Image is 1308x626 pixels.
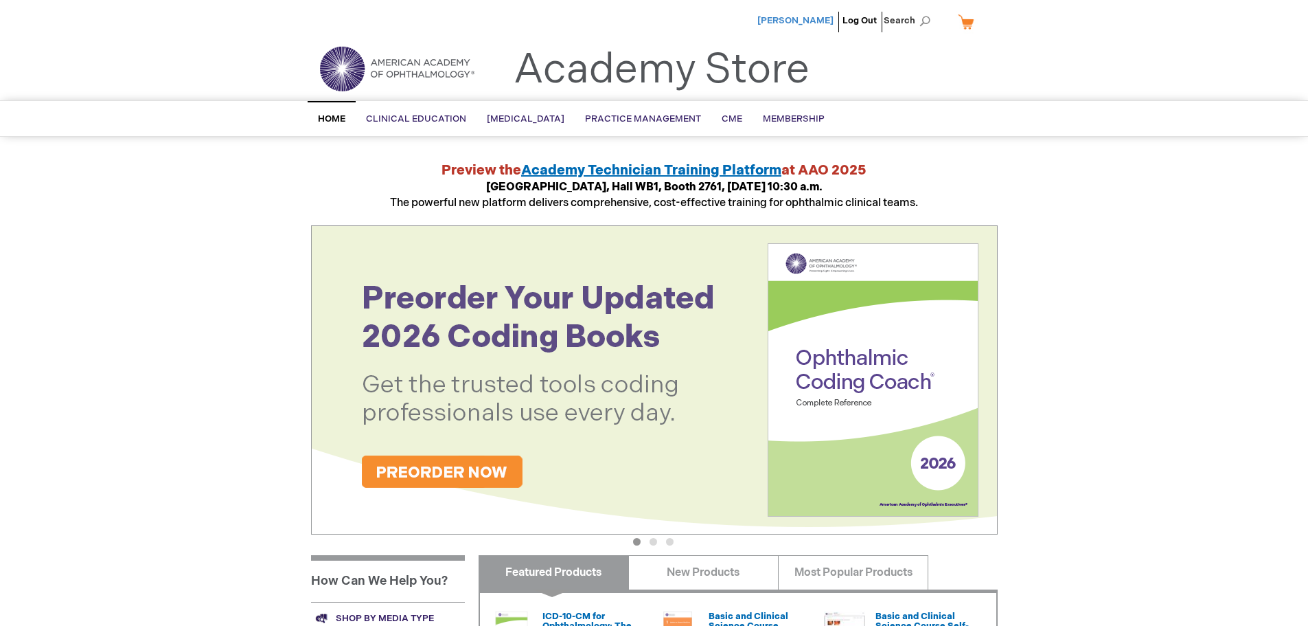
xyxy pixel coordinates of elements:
a: Academy Technician Training Platform [521,162,781,179]
span: Practice Management [585,113,701,124]
button: 1 of 3 [633,538,641,546]
button: 3 of 3 [666,538,674,546]
a: [PERSON_NAME] [757,15,834,26]
span: Clinical Education [366,113,466,124]
span: Search [884,7,936,34]
strong: [GEOGRAPHIC_DATA], Hall WB1, Booth 2761, [DATE] 10:30 a.m. [486,181,823,194]
span: [MEDICAL_DATA] [487,113,564,124]
a: Log Out [842,15,877,26]
span: The powerful new platform delivers comprehensive, cost-effective training for ophthalmic clinical... [390,181,918,210]
span: Membership [763,113,825,124]
a: Most Popular Products [778,555,928,590]
h1: How Can We Help You? [311,555,465,602]
a: Featured Products [479,555,629,590]
button: 2 of 3 [650,538,657,546]
span: Home [318,113,345,124]
strong: Preview the at AAO 2025 [441,162,867,179]
a: Academy Store [514,45,810,95]
a: New Products [628,555,779,590]
span: CME [722,113,742,124]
